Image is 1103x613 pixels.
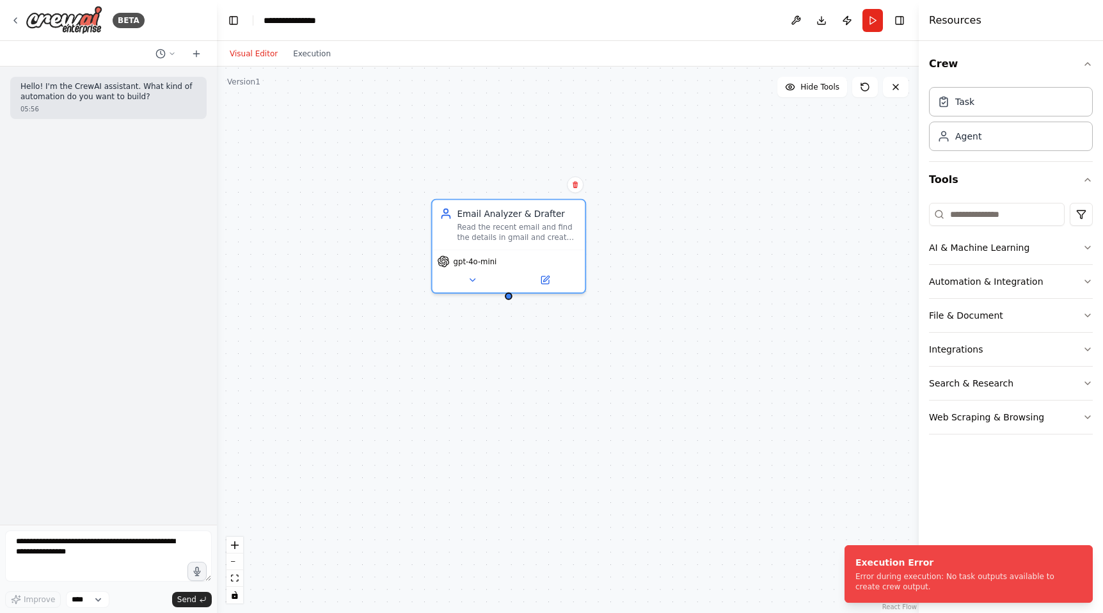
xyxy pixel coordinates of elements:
[172,592,212,607] button: Send
[226,553,243,570] button: zoom out
[457,223,577,243] div: Read the recent email and find the details in gmail and create draft for replay
[929,198,1093,445] div: Tools
[929,401,1093,434] button: Web Scraping & Browsing
[113,13,145,28] div: BETA
[929,367,1093,400] button: Search & Research
[264,14,316,27] nav: breadcrumb
[20,104,196,114] div: 05:56
[186,46,207,61] button: Start a new chat
[929,82,1093,161] div: Crew
[285,46,338,61] button: Execution
[510,273,580,287] button: Open in side panel
[457,207,577,219] div: Email Analyzer & Drafter
[5,591,61,608] button: Improve
[226,537,243,603] div: React Flow controls
[800,82,839,92] span: Hide Tools
[567,177,583,193] button: Delete node
[777,77,847,97] button: Hide Tools
[226,537,243,553] button: zoom in
[855,556,1077,569] div: Execution Error
[929,13,981,28] h4: Resources
[454,257,497,267] span: gpt-4o-mini
[929,231,1093,264] button: AI & Machine Learning
[226,570,243,587] button: fit view
[891,12,909,29] button: Hide right sidebar
[955,95,974,108] div: Task
[222,46,285,61] button: Visual Editor
[177,594,196,605] span: Send
[150,46,181,61] button: Switch to previous chat
[26,6,102,35] img: Logo
[929,299,1093,332] button: File & Document
[227,77,260,87] div: Version 1
[929,265,1093,298] button: Automation & Integration
[929,162,1093,198] button: Tools
[225,12,242,29] button: Hide left sidebar
[929,46,1093,82] button: Crew
[24,594,55,605] span: Improve
[929,333,1093,366] button: Integrations
[226,587,243,603] button: toggle interactivity
[955,130,981,143] div: Agent
[187,562,207,581] button: Click to speak your automation idea
[431,199,586,294] div: Email Analyzer & DrafterRead the recent email and find the details in gmail and create draft for ...
[855,571,1077,592] div: Error during execution: No task outputs available to create crew output.
[20,82,196,102] p: Hello! I'm the CrewAI assistant. What kind of automation do you want to build?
